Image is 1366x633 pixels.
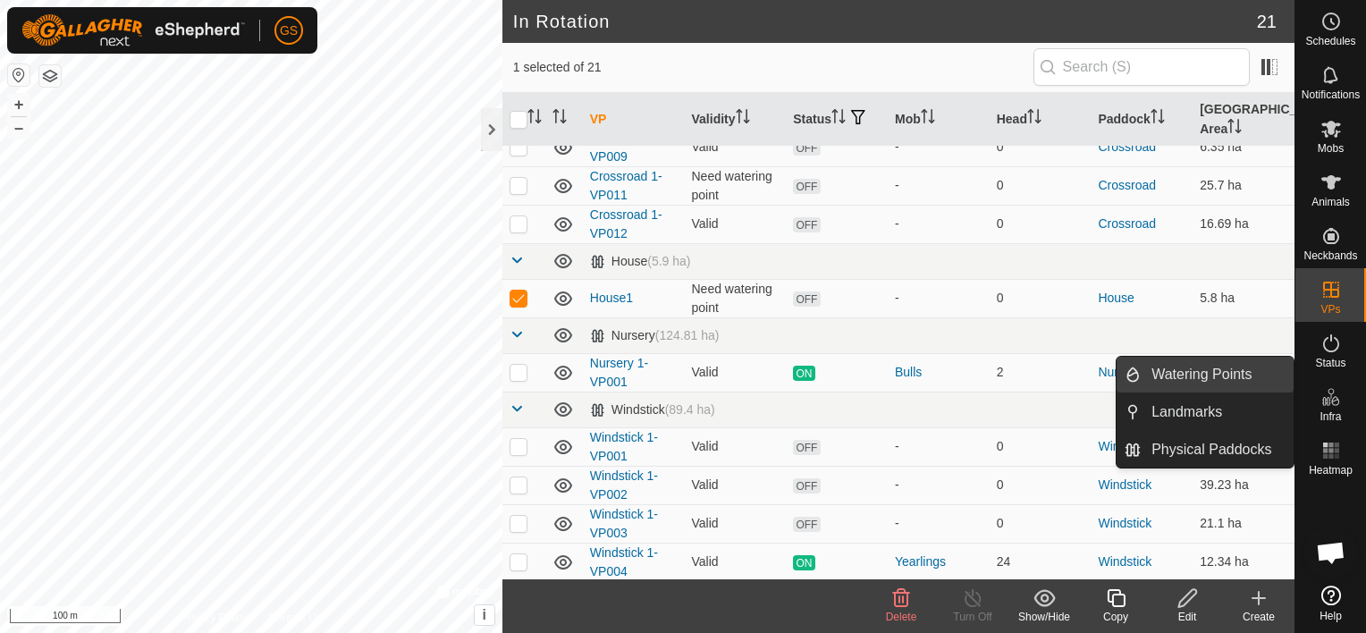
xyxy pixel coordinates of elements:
[888,93,990,147] th: Mob
[1311,197,1350,207] span: Animals
[1193,466,1294,504] td: 39.23 ha
[990,504,1092,543] td: 0
[793,217,820,232] span: OFF
[1193,543,1294,581] td: 12.34 ha
[665,402,715,417] span: (89.4 ha)
[1318,143,1344,154] span: Mobs
[895,363,982,382] div: Bulls
[1098,516,1151,530] a: Windstick
[1091,93,1193,147] th: Paddock
[895,176,982,195] div: -
[1193,93,1294,147] th: [GEOGRAPHIC_DATA] Area
[583,93,685,147] th: VP
[1193,128,1294,166] td: 6.35 ha
[1117,394,1294,430] li: Landmarks
[1315,358,1345,368] span: Status
[1193,166,1294,205] td: 25.7 ha
[590,402,715,418] div: Windstick
[895,437,982,456] div: -
[685,128,787,166] td: Valid
[895,215,982,233] div: -
[513,11,1257,32] h2: In Rotation
[685,466,787,504] td: Valid
[786,93,888,147] th: Status
[793,478,820,494] span: OFF
[895,138,982,156] div: -
[1027,112,1041,126] p-sorticon: Activate to sort
[1305,36,1355,46] span: Schedules
[1117,432,1294,468] li: Physical Paddocks
[990,353,1092,392] td: 2
[1117,357,1294,392] li: Watering Points
[793,291,820,307] span: OFF
[475,605,494,625] button: i
[590,291,633,305] a: House1
[655,328,720,342] span: (124.81 ha)
[685,504,787,543] td: Valid
[685,353,787,392] td: Valid
[513,58,1033,77] span: 1 selected of 21
[8,64,30,86] button: Reset Map
[793,179,820,194] span: OFF
[1151,609,1223,625] div: Edit
[990,205,1092,243] td: 0
[685,279,787,317] td: Need watering point
[990,543,1092,581] td: 24
[793,555,814,570] span: ON
[21,14,245,46] img: Gallagher Logo
[590,507,658,540] a: Windstick 1-VP003
[990,279,1092,317] td: 0
[1098,365,1142,379] a: Nursery
[1257,8,1277,35] span: 21
[1304,526,1358,579] a: Open chat
[1151,112,1165,126] p-sorticon: Activate to sort
[895,476,982,494] div: -
[590,468,658,502] a: Windstick 1-VP002
[1193,353,1294,392] td: 124.68 ha
[1151,364,1252,385] span: Watering Points
[685,543,787,581] td: Valid
[181,610,248,626] a: Privacy Policy
[527,112,542,126] p-sorticon: Activate to sort
[1008,609,1080,625] div: Show/Hide
[1098,439,1151,453] a: Windstick
[1151,401,1222,423] span: Landmarks
[590,545,658,578] a: Windstick 1-VP004
[1098,554,1151,569] a: Windstick
[1098,178,1156,192] a: Crossroad
[1193,504,1294,543] td: 21.1 ha
[886,611,917,623] span: Delete
[269,610,322,626] a: Contact Us
[921,112,935,126] p-sorticon: Activate to sort
[1098,291,1134,305] a: House
[990,427,1092,466] td: 0
[1320,611,1342,621] span: Help
[685,427,787,466] td: Valid
[1193,279,1294,317] td: 5.8 ha
[1223,609,1294,625] div: Create
[1098,139,1156,154] a: Crossroad
[8,117,30,139] button: –
[8,94,30,115] button: +
[1033,48,1250,86] input: Search (S)
[990,128,1092,166] td: 0
[1141,394,1294,430] a: Landmarks
[793,517,820,532] span: OFF
[1141,357,1294,392] a: Watering Points
[937,609,1008,625] div: Turn Off
[590,131,662,164] a: Crossroad 1-VP009
[647,254,690,268] span: (5.9 ha)
[280,21,298,40] span: GS
[685,166,787,205] td: Need watering point
[39,65,61,87] button: Map Layers
[1309,465,1353,476] span: Heatmap
[1320,304,1340,315] span: VPs
[895,289,982,308] div: -
[590,430,658,463] a: Windstick 1-VP001
[1080,609,1151,625] div: Copy
[1295,578,1366,629] a: Help
[793,140,820,156] span: OFF
[736,112,750,126] p-sorticon: Activate to sort
[685,205,787,243] td: Valid
[1141,432,1294,468] a: Physical Paddocks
